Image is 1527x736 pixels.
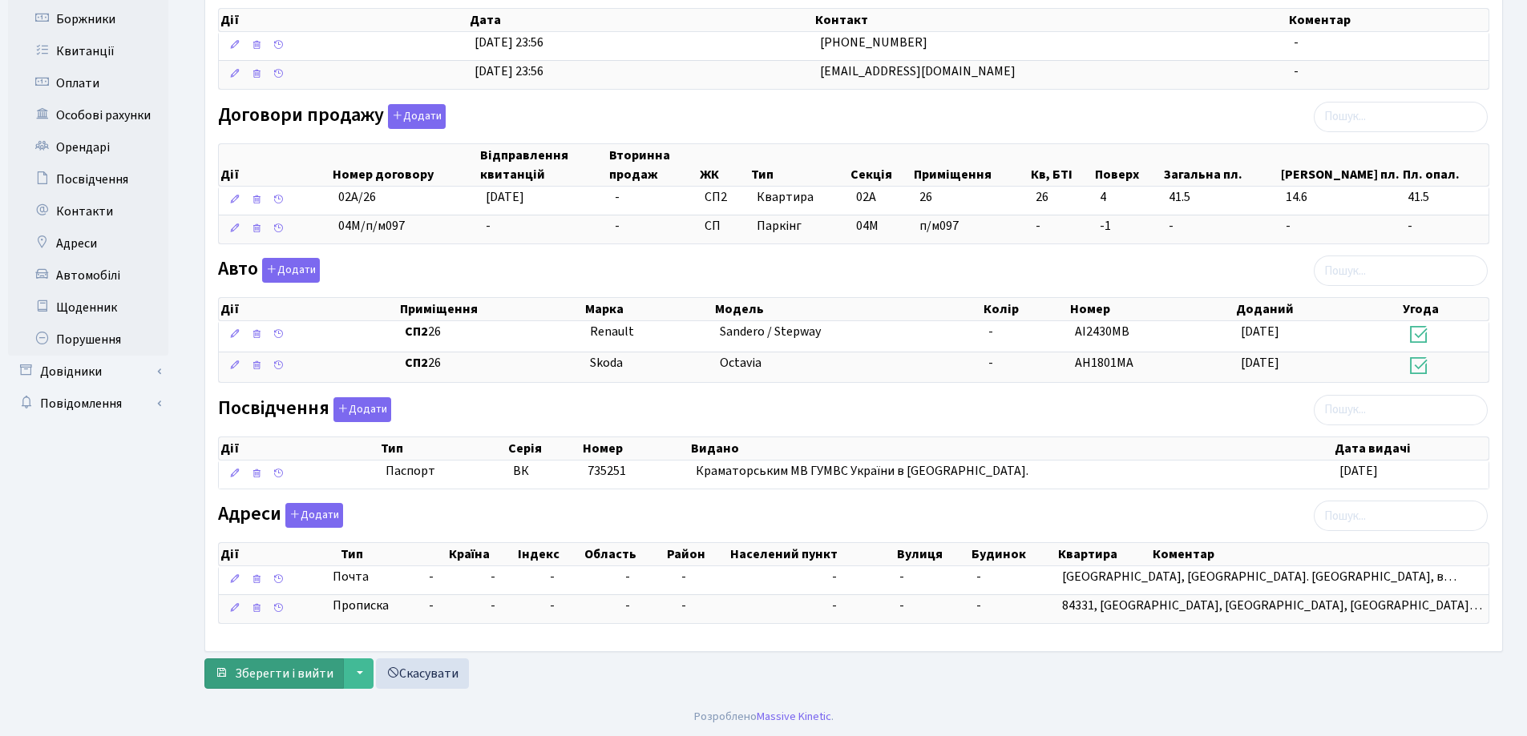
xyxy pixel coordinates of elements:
[405,323,577,341] span: 26
[912,144,1028,186] th: Приміщення
[1314,395,1488,425] input: Пошук...
[1234,298,1401,320] th: Доданий
[1100,217,1156,235] span: -1
[285,503,343,528] button: Адреси
[729,543,895,565] th: Населений пункт
[262,258,320,283] button: Авто
[1162,144,1280,186] th: Загальна пл.
[1075,323,1129,340] span: AI2430MB
[429,597,477,615] span: -
[1408,217,1482,235] span: -
[447,543,516,565] th: Країна
[1029,144,1093,186] th: Кв, БТІ
[615,217,620,235] span: -
[1075,354,1133,372] span: AH1801MA
[405,354,428,372] b: СП2
[1100,188,1156,207] span: 4
[615,188,620,206] span: -
[333,568,369,586] span: Почта
[429,568,477,586] span: -
[583,543,666,565] th: Область
[8,388,168,420] a: Повідомлення
[590,354,623,372] span: Skoda
[849,144,913,186] th: Секція
[338,217,405,235] span: 04М/п/м097
[405,354,577,372] span: 26
[581,437,689,460] th: Номер
[1241,354,1279,372] span: [DATE]
[550,597,555,614] span: -
[832,568,837,585] span: -
[588,462,626,480] span: 735251
[970,543,1056,565] th: Будинок
[8,356,168,388] a: Довідники
[694,708,834,726] div: Розроблено .
[219,144,331,186] th: Дії
[219,9,468,31] th: Дії
[919,188,932,206] span: 26
[1314,102,1488,132] input: Пошук...
[919,217,959,235] span: п/м097
[258,255,320,284] a: Додати
[665,543,728,565] th: Район
[681,568,686,585] span: -
[1294,62,1299,80] span: -
[856,217,879,235] span: 04М
[486,217,491,235] span: -
[219,543,339,565] th: Дії
[398,298,584,320] th: Приміщення
[832,597,837,614] span: -
[713,298,982,320] th: Модель
[696,462,1028,480] span: Краматорським МВ ГУМВС України в [GEOGRAPHIC_DATA].
[204,658,344,689] button: Зберегти і вийти
[479,144,608,186] th: Відправлення квитанцій
[1339,462,1378,480] span: [DATE]
[468,9,814,31] th: Дата
[218,258,320,283] label: Авто
[590,323,634,340] span: Renault
[625,568,630,585] span: -
[584,298,713,320] th: Марка
[516,543,583,565] th: Індекс
[550,568,555,585] span: -
[8,227,168,259] a: Адреси
[1036,217,1087,235] span: -
[1062,597,1482,614] span: 84331, [GEOGRAPHIC_DATA], [GEOGRAPHIC_DATA], [GEOGRAPHIC_DATA]…
[720,323,821,340] span: Sandero / Stepway
[820,34,927,51] span: [PHONE_NUMBER]
[8,259,168,292] a: Автомобілі
[856,188,876,206] span: 02А
[689,437,1333,460] th: Видано
[8,163,168,195] a: Посвідчення
[219,437,379,460] th: Дії
[333,597,389,615] span: Прописка
[1241,323,1279,340] span: [DATE]
[219,298,398,320] th: Дії
[235,665,333,682] span: Зберегти і вийти
[384,101,446,129] a: Додати
[749,144,848,186] th: Тип
[988,354,993,372] span: -
[698,144,750,186] th: ЖК
[491,597,495,614] span: -
[757,217,843,235] span: Паркінг
[625,597,630,614] span: -
[757,188,843,207] span: Квартира
[1333,437,1489,460] th: Дата видачі
[1151,543,1489,565] th: Коментар
[705,188,744,207] span: СП2
[976,597,981,614] span: -
[1401,298,1489,320] th: Угода
[1036,188,1087,207] span: 26
[405,323,428,340] b: СП2
[705,217,744,235] span: СП
[608,144,697,186] th: Вторинна продаж
[1062,568,1456,585] span: [GEOGRAPHIC_DATA], [GEOGRAPHIC_DATA]. [GEOGRAPHIC_DATA], в…
[720,354,761,372] span: Octavia
[1169,188,1274,207] span: 41.5
[1287,9,1489,31] th: Коментар
[1294,34,1299,51] span: -
[218,503,343,528] label: Адреси
[333,397,391,422] button: Посвідчення
[1169,217,1274,235] span: -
